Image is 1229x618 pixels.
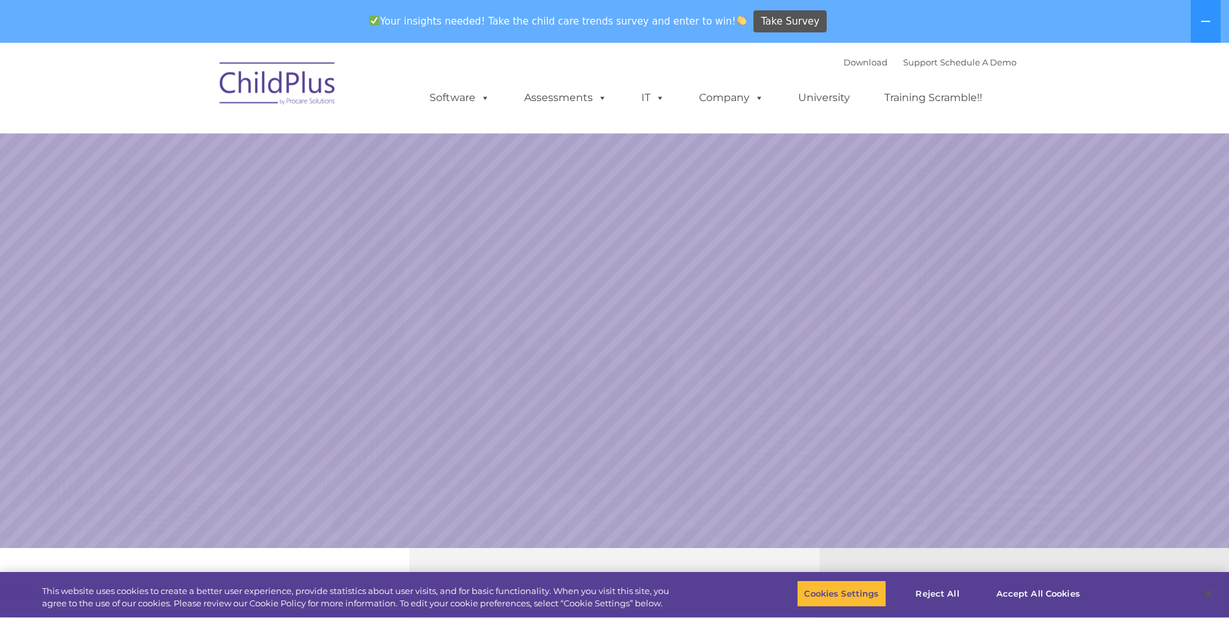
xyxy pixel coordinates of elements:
[686,85,777,111] a: Company
[871,85,995,111] a: Training Scramble!!
[42,585,676,610] div: This website uses cookies to create a better user experience, provide statistics about user visit...
[844,57,888,67] a: Download
[628,85,678,111] a: IT
[797,580,886,608] button: Cookies Settings
[897,580,978,608] button: Reject All
[369,16,379,25] img: ✅
[903,57,937,67] a: Support
[989,580,1087,608] button: Accept All Cookies
[1194,580,1223,608] button: Close
[785,85,863,111] a: University
[364,8,752,34] span: Your insights needed! Take the child care trends survey and enter to win!
[940,57,1017,67] a: Schedule A Demo
[835,409,1040,464] a: Learn More
[761,10,820,33] span: Take Survey
[511,85,620,111] a: Assessments
[844,57,1017,67] font: |
[417,85,503,111] a: Software
[737,16,746,25] img: 👏
[753,10,827,33] a: Take Survey
[213,53,343,118] img: ChildPlus by Procare Solutions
